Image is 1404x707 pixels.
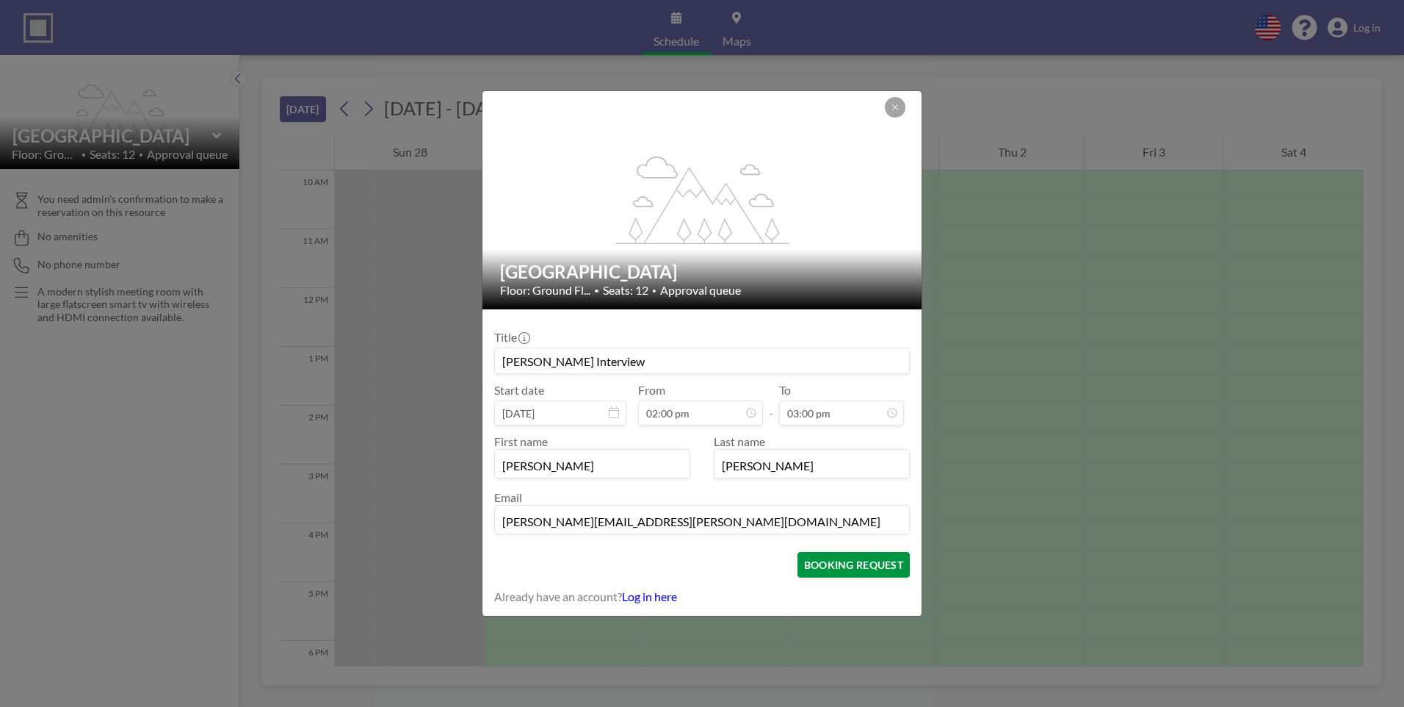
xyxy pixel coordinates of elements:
g: flex-grow: 1.2; [616,155,789,243]
input: Email [495,509,909,534]
input: Guest reservation [495,348,909,373]
a: Log in here [622,589,677,603]
span: Floor: Ground Fl... [500,283,590,298]
label: Last name [714,434,765,448]
label: To [779,383,791,398]
h2: [GEOGRAPHIC_DATA] [500,261,905,283]
span: Approval queue [660,283,741,298]
span: Seats: 12 [603,283,648,298]
label: Start date [494,383,544,398]
span: - [769,388,773,420]
label: From [638,383,665,398]
button: BOOKING REQUEST [797,552,910,578]
input: First name [495,453,690,478]
span: • [652,286,656,295]
span: Already have an account? [494,589,622,604]
label: Email [494,490,522,504]
span: • [594,285,599,296]
label: First name [494,434,548,448]
input: Last name [714,453,909,478]
label: Title [494,330,529,345]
